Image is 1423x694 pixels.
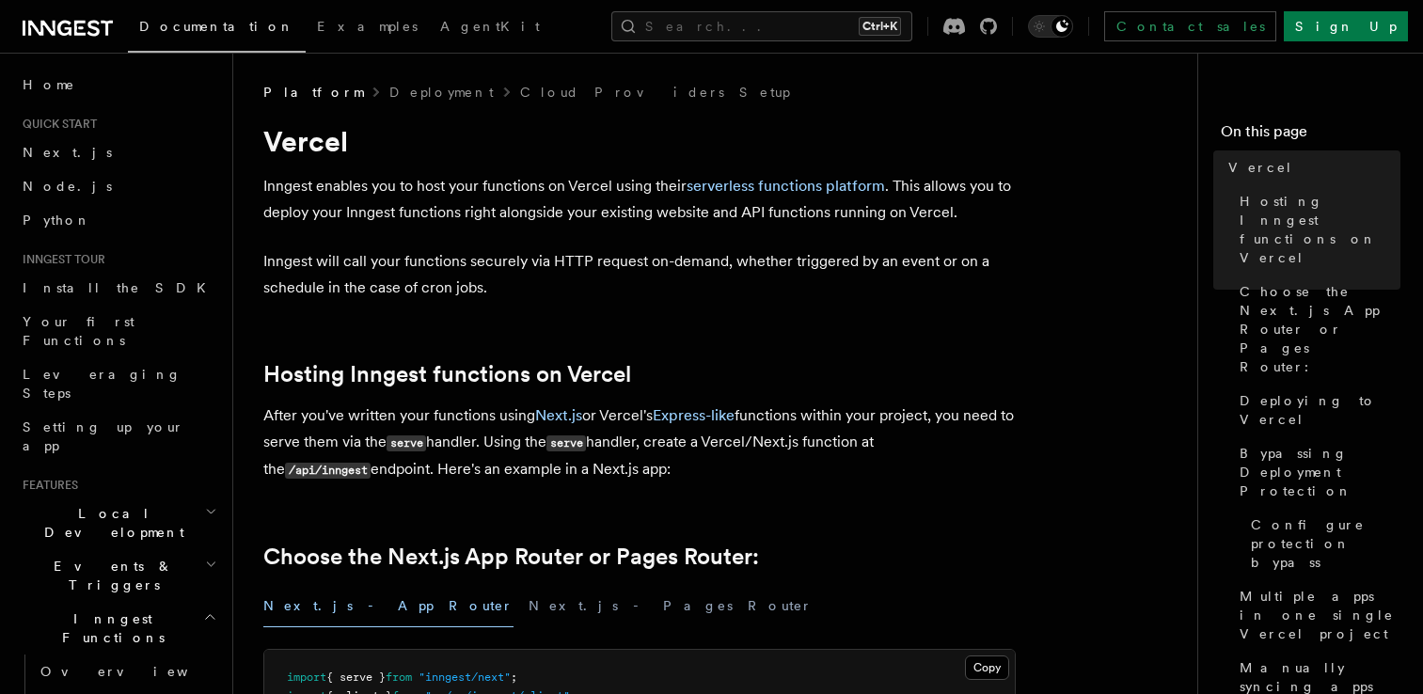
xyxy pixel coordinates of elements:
kbd: Ctrl+K [859,17,901,36]
a: Bypassing Deployment Protection [1232,436,1400,508]
a: Your first Functions [15,305,221,357]
a: Choose the Next.js App Router or Pages Router: [263,544,759,570]
a: AgentKit [429,6,551,51]
span: Install the SDK [23,280,217,295]
span: Documentation [139,19,294,34]
span: Vercel [1228,158,1293,177]
span: Bypassing Deployment Protection [1240,444,1400,500]
a: Hosting Inngest functions on Vercel [263,361,631,387]
span: Choose the Next.js App Router or Pages Router: [1240,282,1400,376]
a: Next.js [535,406,582,424]
span: { serve } [326,670,386,684]
a: Node.js [15,169,221,203]
button: Toggle dark mode [1028,15,1073,38]
a: Next.js [15,135,221,169]
span: Examples [317,19,418,34]
code: /api/inngest [285,463,371,479]
a: Examples [306,6,429,51]
span: Inngest Functions [15,609,203,647]
a: Setting up your app [15,410,221,463]
span: Configure protection bypass [1251,515,1400,572]
p: Inngest will call your functions securely via HTTP request on-demand, whether triggered by an eve... [263,248,1016,301]
span: Multiple apps in one single Vercel project [1240,587,1400,643]
a: Deploying to Vercel [1232,384,1400,436]
span: Python [23,213,91,228]
button: Search...Ctrl+K [611,11,912,41]
span: "inngest/next" [419,670,511,684]
button: Copy [965,655,1009,680]
a: Install the SDK [15,271,221,305]
a: Multiple apps in one single Vercel project [1232,579,1400,651]
a: Leveraging Steps [15,357,221,410]
button: Next.js - App Router [263,585,514,627]
a: serverless functions platform [687,177,885,195]
span: Quick start [15,117,97,132]
button: Inngest Functions [15,602,221,655]
span: Events & Triggers [15,557,205,594]
button: Local Development [15,497,221,549]
button: Events & Triggers [15,549,221,602]
a: Choose the Next.js App Router or Pages Router: [1232,275,1400,384]
p: Inngest enables you to host your functions on Vercel using their . This allows you to deploy your... [263,173,1016,226]
code: serve [546,435,586,451]
span: Deploying to Vercel [1240,391,1400,429]
a: Hosting Inngest functions on Vercel [1232,184,1400,275]
a: Documentation [128,6,306,53]
span: Inngest tour [15,252,105,267]
span: Platform [263,83,363,102]
span: Node.js [23,179,112,194]
span: Local Development [15,504,205,542]
a: Sign Up [1284,11,1408,41]
a: Cloud Providers Setup [520,83,790,102]
code: serve [387,435,426,451]
button: Next.js - Pages Router [529,585,813,627]
span: Next.js [23,145,112,160]
span: Hosting Inngest functions on Vercel [1240,192,1400,267]
span: Home [23,75,75,94]
h1: Vercel [263,124,1016,158]
span: Features [15,478,78,493]
a: Overview [33,655,221,688]
span: Setting up your app [23,419,184,453]
span: Leveraging Steps [23,367,182,401]
span: Overview [40,664,234,679]
p: After you've written your functions using or Vercel's functions within your project, you need to ... [263,402,1016,483]
a: Vercel [1221,150,1400,184]
h4: On this page [1221,120,1400,150]
span: Your first Functions [23,314,134,348]
span: import [287,670,326,684]
a: Deployment [389,83,494,102]
a: Python [15,203,221,237]
a: Home [15,68,221,102]
a: Configure protection bypass [1243,508,1400,579]
span: AgentKit [440,19,540,34]
a: Contact sales [1104,11,1276,41]
span: ; [511,670,517,684]
a: Express-like [653,406,735,424]
span: from [386,670,412,684]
